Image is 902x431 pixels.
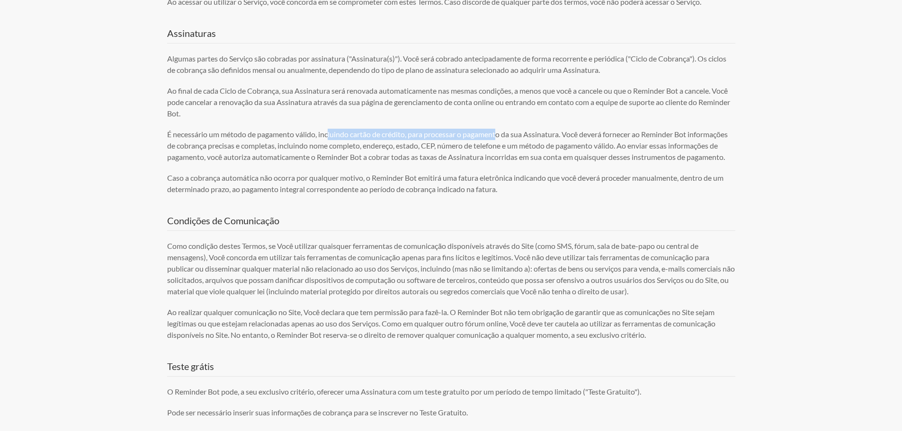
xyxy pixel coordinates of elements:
font: Como condição destes Termos, se Você utilizar quaisquer ferramentas de comunicação disponíveis at... [167,241,735,296]
font: Pode ser necessário inserir suas informações de cobrança para se inscrever no Teste Gratuito. [167,408,468,417]
font: É necessário um método de pagamento válido, incluindo cartão de crédito, para processar o pagamen... [167,130,728,161]
font: Ao realizar qualquer comunicação no Site, Você declara que tem permissão para fazê-la. O Reminder... [167,308,715,339]
font: Condições de Comunicação [167,215,279,226]
font: Algumas partes do Serviço são cobradas por assinatura ("Assinatura(s)"). Você será cobrado anteci... [167,54,726,74]
font: Caso a cobrança automática não ocorra por qualquer motivo, o Reminder Bot emitirá uma fatura elet... [167,173,723,194]
font: Teste grátis [167,361,214,372]
font: O Reminder Bot pode, a seu exclusivo critério, oferecer uma Assinatura com um teste gratuito por ... [167,387,641,396]
font: Assinaturas [167,27,216,39]
font: Ao final de cada Ciclo de Cobrança, sua Assinatura será renovada automaticamente nas mesmas condi... [167,86,730,118]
